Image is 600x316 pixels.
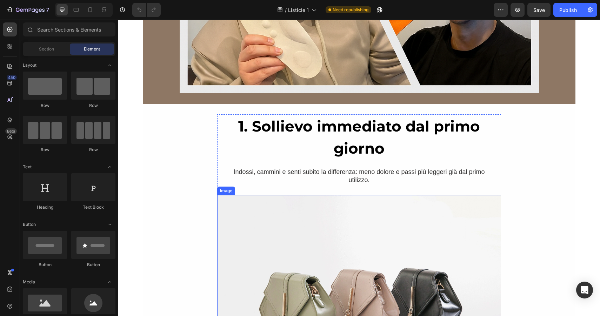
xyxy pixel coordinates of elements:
[23,262,67,268] div: Button
[100,168,115,174] div: Image
[71,147,115,153] div: Row
[559,6,577,14] div: Publish
[23,279,35,285] span: Media
[5,128,17,134] div: Beta
[527,3,551,17] button: Save
[333,7,368,13] span: Need republishing
[553,3,583,17] button: Publish
[104,219,115,230] span: Toggle open
[104,276,115,288] span: Toggle open
[23,204,67,210] div: Heading
[132,3,161,17] div: Undo/Redo
[288,6,309,14] span: Listicle 1
[104,60,115,71] span: Toggle open
[118,20,600,316] iframe: Design area
[3,3,52,17] button: 7
[23,164,32,170] span: Text
[71,204,115,210] div: Text Block
[71,102,115,109] div: Row
[104,161,115,173] span: Toggle open
[7,75,17,80] div: 450
[576,282,593,298] div: Open Intercom Messenger
[84,46,100,52] span: Element
[23,62,36,68] span: Layout
[23,221,36,228] span: Button
[533,7,545,13] span: Save
[23,22,115,36] input: Search Sections & Elements
[23,147,67,153] div: Row
[39,46,54,52] span: Section
[71,262,115,268] div: Button
[23,102,67,109] div: Row
[46,6,49,14] p: 7
[285,6,287,14] span: /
